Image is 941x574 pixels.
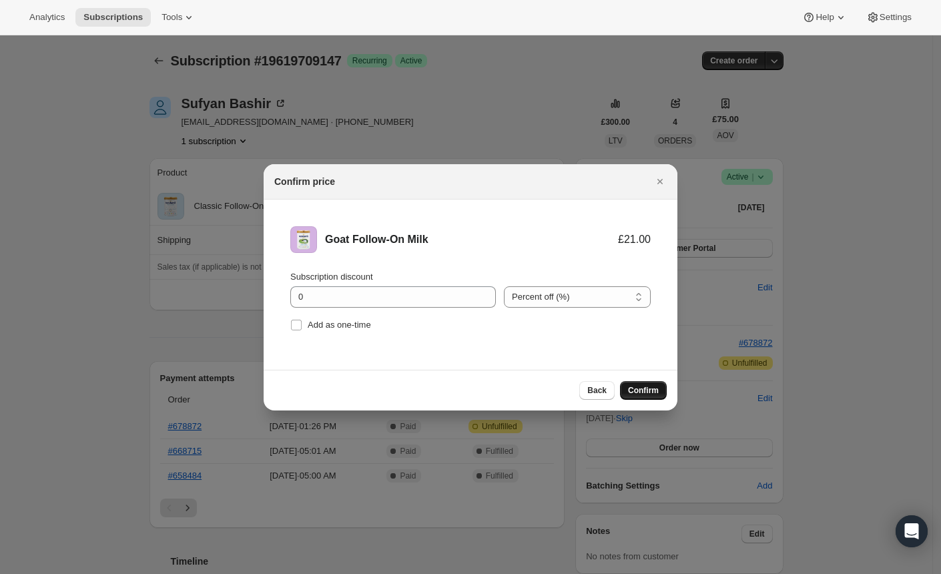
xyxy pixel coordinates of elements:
[651,172,669,191] button: Close
[290,272,373,282] span: Subscription discount
[816,12,834,23] span: Help
[274,175,335,188] h2: Confirm price
[858,8,920,27] button: Settings
[75,8,151,27] button: Subscriptions
[896,515,928,547] div: Open Intercom Messenger
[628,385,659,396] span: Confirm
[794,8,855,27] button: Help
[83,12,143,23] span: Subscriptions
[579,381,615,400] button: Back
[21,8,73,27] button: Analytics
[290,226,317,253] img: Goat Follow-On Milk
[620,381,667,400] button: Confirm
[29,12,65,23] span: Analytics
[153,8,204,27] button: Tools
[618,233,651,246] div: £21.00
[162,12,182,23] span: Tools
[325,233,618,246] div: Goat Follow-On Milk
[308,320,371,330] span: Add as one-time
[587,385,607,396] span: Back
[880,12,912,23] span: Settings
